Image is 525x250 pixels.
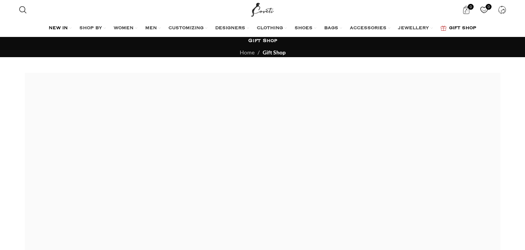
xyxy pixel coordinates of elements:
[79,21,106,36] a: SHOP BY
[215,25,245,31] span: DESIGNERS
[324,25,338,31] span: BAGS
[49,25,68,31] span: NEW IN
[248,37,277,44] h1: Gift Shop
[240,49,255,56] a: Home
[145,21,161,36] a: MEN
[468,4,474,10] span: 0
[476,2,492,17] div: My Wishlist
[324,21,342,36] a: BAGS
[350,21,390,36] a: ACCESSORIES
[486,4,492,10] span: 0
[350,25,386,31] span: ACCESSORIES
[145,25,157,31] span: MEN
[398,25,429,31] span: JEWELLERY
[169,21,207,36] a: CUSTOMIZING
[15,21,510,36] div: Main navigation
[257,21,287,36] a: CLOTHING
[249,6,276,12] a: Site logo
[49,21,72,36] a: NEW IN
[79,25,102,31] span: SHOP BY
[257,25,283,31] span: CLOTHING
[398,21,433,36] a: JEWELLERY
[263,49,286,56] span: Gift Shop
[215,21,249,36] a: DESIGNERS
[441,21,476,36] a: GIFT SHOP
[458,2,474,17] a: 0
[295,25,313,31] span: SHOES
[441,26,446,31] img: GiftBag
[295,21,316,36] a: SHOES
[114,25,133,31] span: WOMEN
[15,2,31,17] a: Search
[476,2,492,17] a: 0
[449,25,476,31] span: GIFT SHOP
[169,25,204,31] span: CUSTOMIZING
[114,21,137,36] a: WOMEN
